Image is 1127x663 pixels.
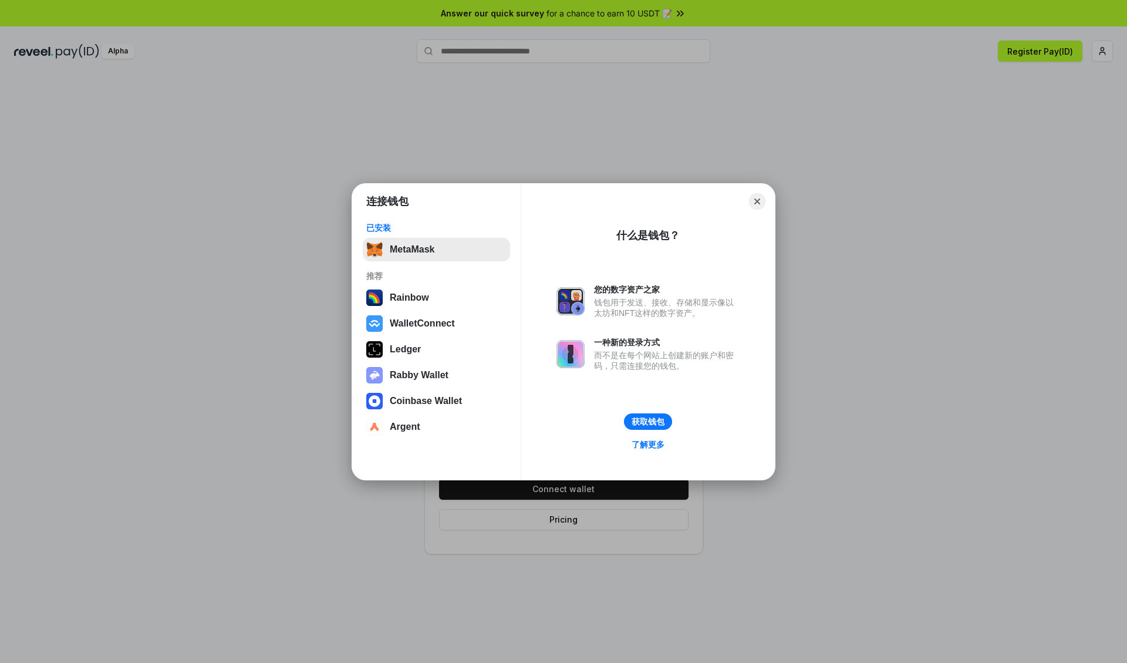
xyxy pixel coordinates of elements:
[556,287,585,315] img: svg+xml,%3Csvg%20xmlns%3D%22http%3A%2F%2Fwww.w3.org%2F2000%2Fsvg%22%20fill%3D%22none%22%20viewBox...
[366,393,383,409] img: svg+xml,%3Csvg%20width%3D%2228%22%20height%3D%2228%22%20viewBox%3D%220%200%2028%2028%22%20fill%3D...
[390,396,462,406] div: Coinbase Wallet
[363,286,510,309] button: Rainbow
[366,241,383,258] img: svg+xml,%3Csvg%20fill%3D%22none%22%20height%3D%2233%22%20viewBox%3D%220%200%2035%2033%22%20width%...
[594,337,740,348] div: 一种新的登录方式
[616,228,680,243] div: 什么是钱包？
[556,340,585,368] img: svg+xml,%3Csvg%20xmlns%3D%22http%3A%2F%2Fwww.w3.org%2F2000%2Fsvg%22%20fill%3D%22none%22%20viewBox...
[366,223,507,233] div: 已安装
[390,244,434,255] div: MetaMask
[594,297,740,318] div: 钱包用于发送、接收、存储和显示像以太坊和NFT这样的数字资产。
[363,415,510,439] button: Argent
[366,341,383,358] img: svg+xml,%3Csvg%20xmlns%3D%22http%3A%2F%2Fwww.w3.org%2F2000%2Fsvg%22%20width%3D%2228%22%20height%3...
[390,344,421,355] div: Ledger
[390,370,448,381] div: Rabby Wallet
[390,318,455,329] div: WalletConnect
[363,364,510,387] button: Rabby Wallet
[624,413,672,430] button: 获取钱包
[366,315,383,332] img: svg+xml,%3Csvg%20width%3D%2228%22%20height%3D%2228%22%20viewBox%3D%220%200%2028%2028%22%20fill%3D...
[363,312,510,335] button: WalletConnect
[632,416,664,427] div: 获取钱包
[366,419,383,435] img: svg+xml,%3Csvg%20width%3D%2228%22%20height%3D%2228%22%20viewBox%3D%220%200%2028%2028%22%20fill%3D...
[749,193,765,210] button: Close
[390,292,429,303] div: Rainbow
[366,367,383,383] img: svg+xml,%3Csvg%20xmlns%3D%22http%3A%2F%2Fwww.w3.org%2F2000%2Fsvg%22%20fill%3D%22none%22%20viewBox...
[366,194,409,208] h1: 连接钱包
[366,290,383,306] img: svg+xml,%3Csvg%20width%3D%22120%22%20height%3D%22120%22%20viewBox%3D%220%200%20120%20120%22%20fil...
[594,284,740,295] div: 您的数字资产之家
[366,271,507,281] div: 推荐
[594,350,740,371] div: 而不是在每个网站上创建新的账户和密码，只需连接您的钱包。
[363,238,510,261] button: MetaMask
[390,422,420,432] div: Argent
[363,389,510,413] button: Coinbase Wallet
[363,338,510,361] button: Ledger
[625,437,672,452] a: 了解更多
[632,439,664,450] div: 了解更多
